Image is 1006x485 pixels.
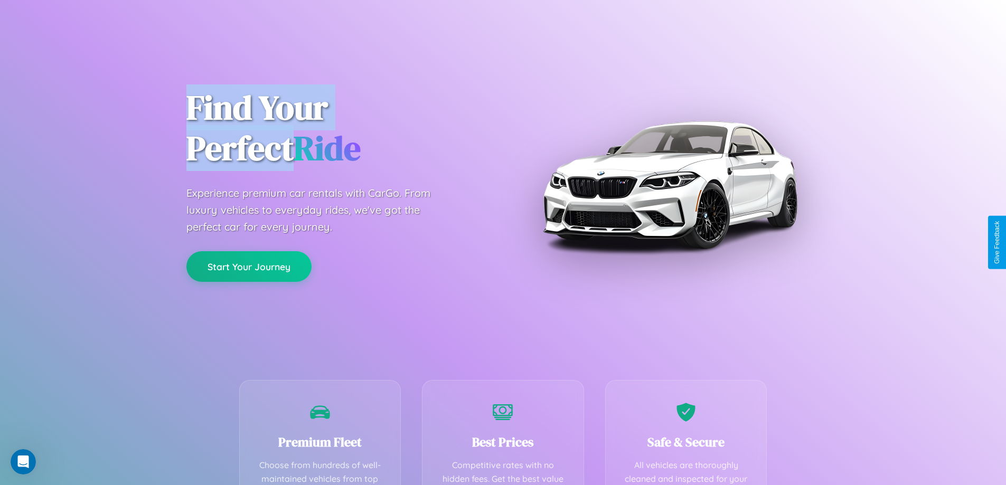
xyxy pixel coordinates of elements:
img: Premium BMW car rental vehicle [538,53,802,317]
iframe: Intercom live chat [11,449,36,474]
button: Start Your Journey [186,251,312,282]
h3: Best Prices [438,433,568,451]
h1: Find Your Perfect [186,88,487,169]
h3: Premium Fleet [256,433,385,451]
div: Give Feedback [993,221,1001,264]
p: Experience premium car rentals with CarGo. From luxury vehicles to everyday rides, we've got the ... [186,185,450,235]
span: Ride [294,125,361,171]
h3: Safe & Secure [622,433,751,451]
